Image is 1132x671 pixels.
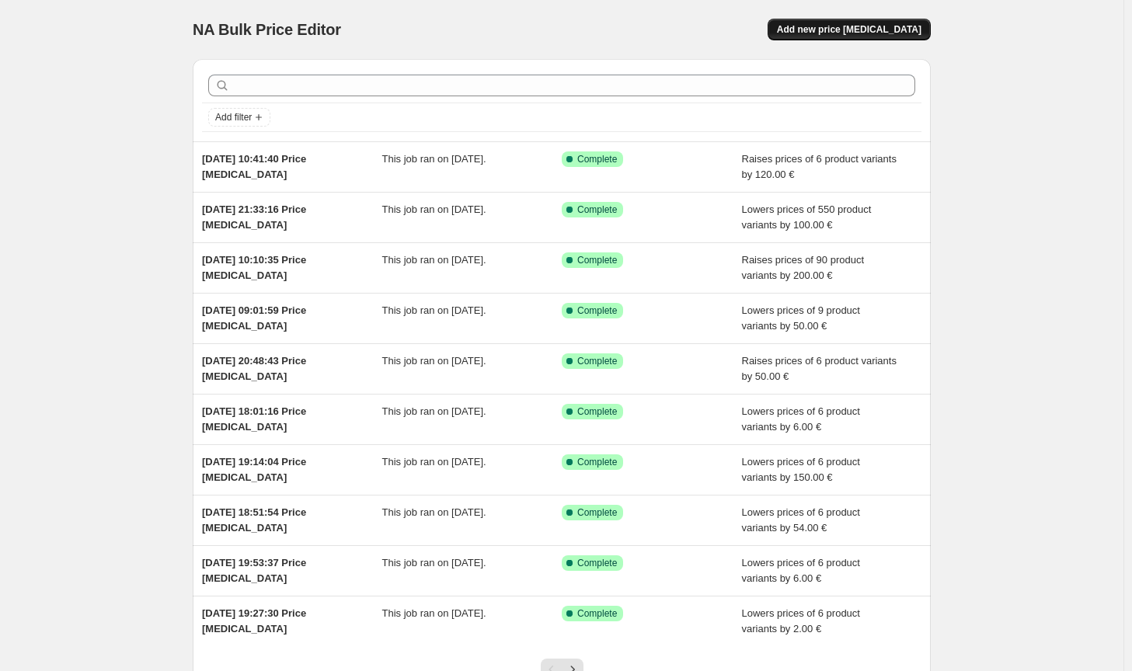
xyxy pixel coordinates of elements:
[577,304,617,317] span: Complete
[742,506,860,534] span: Lowers prices of 6 product variants by 54.00 €
[777,23,921,36] span: Add new price [MEDICAL_DATA]
[577,557,617,569] span: Complete
[382,506,486,518] span: This job ran on [DATE].
[193,21,341,38] span: NA Bulk Price Editor
[577,456,617,468] span: Complete
[742,405,860,433] span: Lowers prices of 6 product variants by 6.00 €
[577,254,617,266] span: Complete
[577,355,617,367] span: Complete
[382,557,486,568] span: This job ran on [DATE].
[202,203,306,231] span: [DATE] 21:33:16 Price [MEDICAL_DATA]
[208,108,270,127] button: Add filter
[742,607,860,634] span: Lowers prices of 6 product variants by 2.00 €
[577,203,617,216] span: Complete
[577,506,617,519] span: Complete
[382,607,486,619] span: This job ran on [DATE].
[577,153,617,165] span: Complete
[577,607,617,620] span: Complete
[382,355,486,367] span: This job ran on [DATE].
[202,355,306,382] span: [DATE] 20:48:43 Price [MEDICAL_DATA]
[202,304,306,332] span: [DATE] 09:01:59 Price [MEDICAL_DATA]
[742,254,865,281] span: Raises prices of 90 product variants by 200.00 €
[202,506,306,534] span: [DATE] 18:51:54 Price [MEDICAL_DATA]
[202,153,306,180] span: [DATE] 10:41:40 Price [MEDICAL_DATA]
[742,355,897,382] span: Raises prices of 6 product variants by 50.00 €
[382,153,486,165] span: This job ran on [DATE].
[202,456,306,483] span: [DATE] 19:14:04 Price [MEDICAL_DATA]
[382,304,486,316] span: This job ran on [DATE].
[215,111,252,123] span: Add filter
[202,557,306,584] span: [DATE] 19:53:37 Price [MEDICAL_DATA]
[742,456,860,483] span: Lowers prices of 6 product variants by 150.00 €
[202,405,306,433] span: [DATE] 18:01:16 Price [MEDICAL_DATA]
[382,456,486,468] span: This job ran on [DATE].
[742,304,860,332] span: Lowers prices of 9 product variants by 50.00 €
[768,19,931,40] button: Add new price [MEDICAL_DATA]
[742,203,872,231] span: Lowers prices of 550 product variants by 100.00 €
[742,557,860,584] span: Lowers prices of 6 product variants by 6.00 €
[382,203,486,215] span: This job ran on [DATE].
[742,153,897,180] span: Raises prices of 6 product variants by 120.00 €
[382,405,486,417] span: This job ran on [DATE].
[202,607,306,634] span: [DATE] 19:27:30 Price [MEDICAL_DATA]
[577,405,617,418] span: Complete
[382,254,486,266] span: This job ran on [DATE].
[202,254,306,281] span: [DATE] 10:10:35 Price [MEDICAL_DATA]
